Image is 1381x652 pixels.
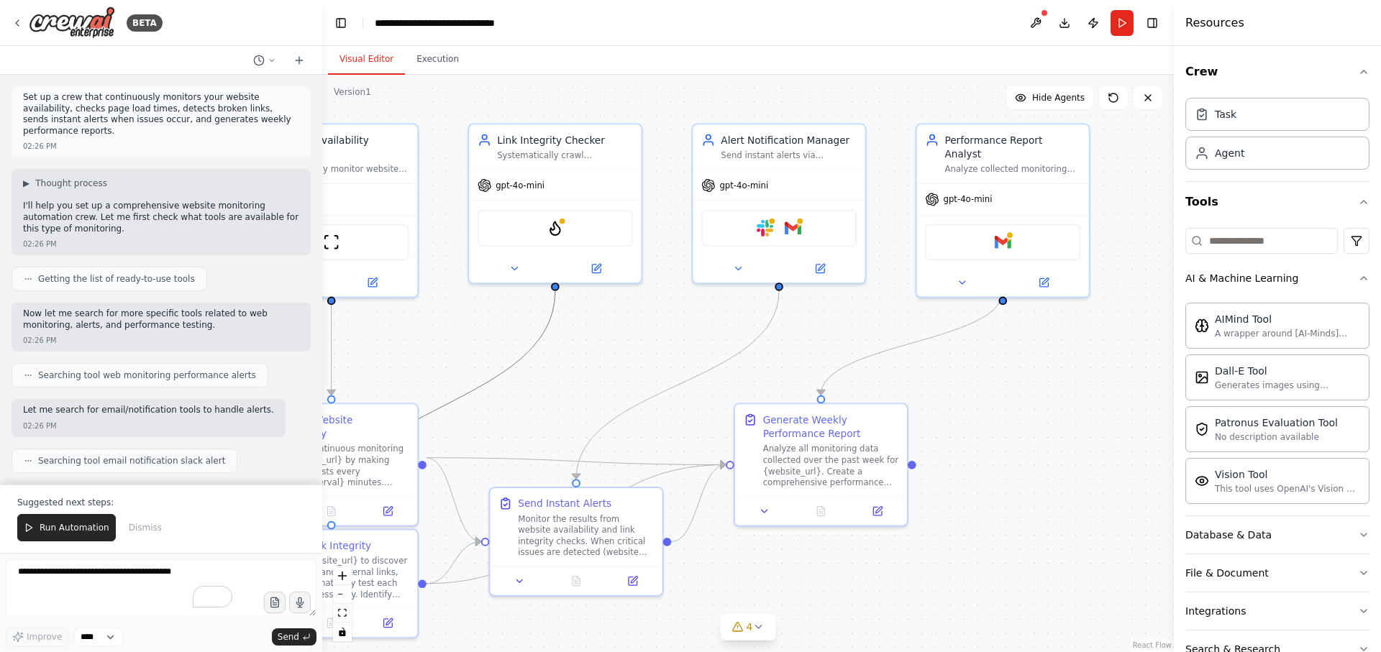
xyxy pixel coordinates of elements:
h4: Resources [1185,14,1244,32]
div: 02:26 PM [23,141,57,152]
div: 02:26 PM [23,239,57,249]
div: Send instant alerts via {notification_channel} (Slack or Email) when website issues are detected.... [721,150,857,161]
p: Set up a crew that continuously monitors your website availability, checks page load times, detec... [23,92,299,137]
button: Integrations [1185,592,1369,630]
p: Suggested next steps: [17,497,305,508]
button: fit view [333,604,352,623]
img: Gmail [995,234,1011,250]
g: Edge from 4cefcce5-a7ed-4807-8465-ca616000beb0 to 1563a73a-64c1-4b74-bb1a-4cfe87213a3a [427,451,481,548]
button: toggle interactivity [333,623,352,641]
button: Open in side panel [609,573,657,589]
div: Version 1 [334,86,371,98]
span: Thought process [35,178,107,189]
div: Generate Weekly Performance Report [763,413,899,441]
button: Execution [405,45,470,75]
nav: breadcrumb [375,16,495,30]
button: Upload files [264,592,286,613]
div: Dall-E Tool [1215,364,1360,378]
button: No output available [302,502,361,519]
span: 4 [747,620,753,634]
button: Open in side panel [557,260,636,277]
div: Send Instant AlertsMonitor the results from website availability and link integrity checks. When ... [488,487,663,597]
img: ScrapeWebsiteTool [323,234,339,250]
img: Gmail [785,220,801,237]
button: Hide left sidebar [331,13,351,33]
button: Database & Data [1185,516,1369,554]
div: 02:26 PM [23,421,57,431]
div: Monitor Website AvailabilityPerform continuous monitoring of {website_url} by making HTTP request... [244,403,419,526]
div: Alert Notification Manager [721,133,857,147]
button: No output available [791,502,850,519]
div: AIMind Tool [1215,312,1360,326]
img: Slack [757,220,773,237]
div: Crawl {website_url} to discover all internal and external links, then systematically test each li... [273,555,409,600]
div: Analyze collected monitoring data and generate comprehensive weekly performance reports for {webs... [945,164,1081,175]
button: Hide Agents [1006,86,1093,109]
button: Open in side panel [364,502,412,519]
span: Run Automation [40,522,109,533]
div: Crew [1185,92,1369,181]
div: Performance Report AnalystAnalyze collected monitoring data and generate comprehensive weekly per... [916,123,1090,298]
span: ▶ [23,178,29,189]
g: Edge from d5051754-3db9-4200-b285-843eff20cc2d to 4cefcce5-a7ed-4807-8465-ca616000beb0 [324,291,338,395]
div: Patronus Evaluation Tool [1215,415,1338,430]
img: AIMindTool [1195,318,1209,333]
span: Hide Agents [1032,92,1085,104]
div: React Flow controls [333,566,352,641]
button: Switch to previous chat [247,52,282,69]
button: Click to speak your automation idea [289,592,311,613]
button: Hide right sidebar [1142,13,1162,33]
div: Systematically crawl {website_url} to identify and test all internal and external links, detectin... [497,150,633,161]
button: Start a new chat [288,52,311,69]
button: zoom in [333,566,352,585]
p: Now let me search for more specific tools related to web monitoring, alerts, and performance test... [23,308,299,331]
img: DallETool [1195,370,1209,385]
button: Crew [1185,52,1369,92]
div: Link Integrity Checker [497,133,633,147]
button: Open in side panel [853,502,901,519]
button: File & Document [1185,554,1369,592]
img: FirecrawlCrawlWebsiteTool [547,220,563,237]
textarea: To enrich screen reader interactions, please activate Accessibility in Grammarly extension settings [6,559,316,617]
div: BETA [127,14,163,32]
div: Perform continuous monitoring of {website_url} by making HTTP requests every {check_interval} min... [273,444,409,488]
div: Generate Weekly Performance ReportAnalyze all monitoring data collected over the past week for {w... [734,403,908,526]
button: Open in side panel [333,274,412,290]
span: gpt-4o-mini [944,194,993,206]
span: gpt-4o-mini [719,180,768,191]
span: Getting the list of ready-to-use tools [38,273,195,285]
div: Agent [1215,146,1244,160]
span: Dismiss [129,522,162,533]
g: Edge from a3712585-3b9d-4f29-aa8f-d53af0cc1da3 to ce675b34-0bb5-42fd-b3b7-9a5404012199 [814,291,1010,395]
div: Monitor Website Availability [273,413,409,441]
div: Generates images using OpenAI's Dall-E model. [1215,380,1360,391]
div: No description available [1215,431,1338,443]
button: Dismiss [122,514,169,541]
div: This tool uses OpenAI's Vision API to describe the contents of an image. [1215,483,1360,495]
button: No output available [302,615,361,631]
button: Open in side panel [780,260,860,277]
span: Improve [27,631,62,643]
button: Open in side panel [364,615,412,631]
div: Task [1215,107,1236,121]
div: Database & Data [1185,528,1272,542]
span: Searching tool email notification slack alert [38,455,225,467]
button: Improve [6,628,68,646]
a: React Flow attribution [1133,641,1172,649]
button: Visual Editor [328,45,405,75]
img: PatronusEvalTool [1195,422,1209,436]
g: Edge from 4cefcce5-a7ed-4807-8465-ca616000beb0 to ce675b34-0bb5-42fd-b3b7-9a5404012199 [427,451,726,472]
button: Tools [1185,182,1369,222]
div: Alert Notification ManagerSend instant alerts via {notification_channel} (Slack or Email) when we... [691,123,866,284]
div: Analyze all monitoring data collected over the past week for {website_url}. Create a comprehensiv... [763,444,899,488]
div: Performance Report Analyst [945,133,1081,161]
button: Run Automation [17,514,116,541]
div: AI & Machine Learning [1185,297,1369,515]
img: VisionTool [1195,474,1209,488]
span: Searching tool web monitoring performance alerts [38,369,256,381]
div: Vision Tool [1215,467,1360,482]
div: A wrapper around [AI-Minds]([URL][DOMAIN_NAME]). Useful for when you need answers to questions fr... [1215,328,1360,339]
p: I'll help you set up a comprehensive website monitoring automation crew. Let me first check what ... [23,201,299,234]
div: Monitor the results from website availability and link integrity checks. When critical issues are... [518,513,654,558]
div: AI & Machine Learning [1185,271,1298,285]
